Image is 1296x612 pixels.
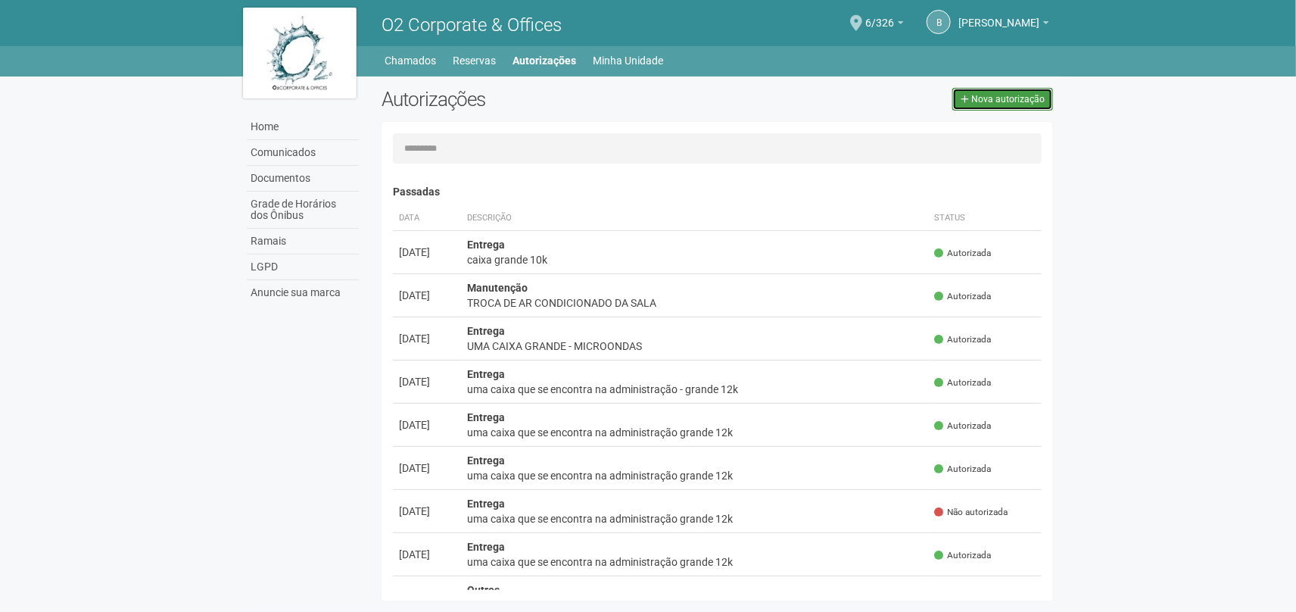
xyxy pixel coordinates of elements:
[467,454,505,467] strong: Entrega
[399,288,455,303] div: [DATE]
[247,280,359,305] a: Anuncie sua marca
[934,247,991,260] span: Autorizada
[512,50,576,71] a: Autorizações
[247,254,359,280] a: LGPD
[934,333,991,346] span: Autorizada
[399,590,455,605] div: [DATE]
[467,411,505,423] strong: Entrega
[247,114,359,140] a: Home
[467,554,922,570] div: uma caixa que se encontra na administração grande 12k
[934,549,991,562] span: Autorizada
[958,19,1049,31] a: [PERSON_NAME]
[393,206,461,231] th: Data
[593,50,663,71] a: Minha Unidade
[865,2,894,29] span: 6/326
[467,382,922,397] div: uma caixa que se encontra na administração - grande 12k
[865,19,904,31] a: 6/326
[467,425,922,440] div: uma caixa que se encontra na administração grande 12k
[934,506,1008,519] span: Não autorizada
[467,252,922,267] div: caixa grande 10k
[467,295,922,311] div: TROCA DE AR CONDICIONADO DA SALA
[934,420,991,432] span: Autorizada
[399,331,455,346] div: [DATE]
[399,374,455,389] div: [DATE]
[467,584,500,596] strong: Outros
[971,94,1045,105] span: Nova autorização
[243,8,357,98] img: logo.jpg
[952,88,1053,111] a: Nova autorização
[927,10,951,34] a: B
[399,547,455,562] div: [DATE]
[247,229,359,254] a: Ramais
[467,239,505,251] strong: Entrega
[934,376,991,389] span: Autorizada
[467,541,505,553] strong: Entrega
[934,290,991,303] span: Autorizada
[958,2,1039,29] span: Beatriz
[928,206,1042,231] th: Status
[247,140,359,166] a: Comunicados
[399,461,455,476] div: [DATE]
[247,192,359,229] a: Grade de Horários dos Ônibus
[385,50,436,71] a: Chamados
[467,511,922,526] div: uma caixa que se encontra na administração grande 12k
[467,282,528,294] strong: Manutenção
[247,166,359,192] a: Documentos
[467,468,922,483] div: uma caixa que se encontra na administração grande 12k
[382,88,706,111] h2: Autorizações
[399,504,455,519] div: [DATE]
[467,368,505,380] strong: Entrega
[467,498,505,510] strong: Entrega
[934,463,991,476] span: Autorizada
[467,325,505,337] strong: Entrega
[453,50,496,71] a: Reservas
[382,14,562,36] span: O2 Corporate & Offices
[467,339,922,354] div: UMA CAIXA GRANDE - MICROONDAS
[399,417,455,432] div: [DATE]
[393,186,1042,198] h4: Passadas
[399,245,455,260] div: [DATE]
[461,206,928,231] th: Descrição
